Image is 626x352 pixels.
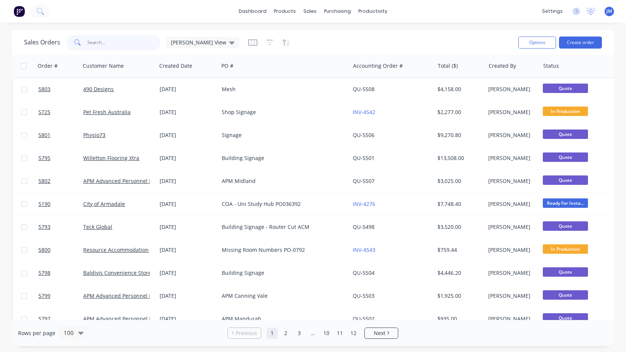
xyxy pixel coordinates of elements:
[300,6,320,17] div: sales
[437,177,480,185] div: $3,025.00
[236,329,257,337] span: Previous
[83,246,149,253] a: Resource Accommodation
[222,85,341,93] div: Mesh
[488,223,535,231] div: [PERSON_NAME]
[488,269,535,277] div: [PERSON_NAME]
[38,200,50,208] span: 5190
[294,328,305,339] a: Page 3
[38,239,83,261] a: 5800
[538,6,567,17] div: settings
[437,246,480,254] div: $759.44
[437,315,480,323] div: $935.00
[83,200,125,207] a: City of Armadale
[38,177,50,185] span: 5802
[222,269,341,277] div: Building Signage
[222,223,341,231] div: Building Signage - Router Cut ACM
[38,170,83,192] a: 5802
[38,108,50,116] span: 5725
[14,6,25,17] img: Factory
[488,108,535,116] div: [PERSON_NAME]
[353,154,375,162] a: QU-5501
[488,200,535,208] div: [PERSON_NAME]
[160,108,216,116] div: [DATE]
[18,329,55,337] span: Rows per page
[307,328,318,339] a: Jump forward
[159,62,192,70] div: Created Date
[228,329,261,337] a: Previous page
[222,292,341,300] div: APM Canning Vale
[353,223,375,230] a: QU-5498
[353,108,375,116] a: INV-4542
[353,131,375,139] a: QU-5506
[543,267,588,277] span: Quote
[222,154,341,162] div: Building Signage
[38,285,83,307] a: 5799
[353,246,375,253] a: INV-4543
[543,198,588,208] span: Ready For Insta...
[353,292,375,299] a: QU-5503
[24,39,60,46] h1: Sales Orders
[543,62,559,70] div: Status
[38,223,50,231] span: 5793
[83,131,105,139] a: Physio73
[353,269,375,276] a: QU-5504
[222,315,341,323] div: APM Mandurah
[543,84,588,93] span: Quote
[38,78,83,101] a: 5803
[83,108,131,116] a: Pet Fresh Australia
[518,37,556,49] button: Options
[160,200,216,208] div: [DATE]
[374,329,385,337] span: Next
[334,328,346,339] a: Page 11
[353,177,375,184] a: QU-5507
[543,107,588,116] span: In Production
[160,269,216,277] div: [DATE]
[38,292,50,300] span: 5799
[38,246,50,254] span: 5800
[488,177,535,185] div: [PERSON_NAME]
[38,269,50,277] span: 5798
[224,328,401,339] ul: Pagination
[559,37,602,49] button: Create order
[438,62,458,70] div: Total ($)
[606,8,612,15] span: JM
[488,85,535,93] div: [PERSON_NAME]
[221,62,233,70] div: PO #
[83,292,183,299] a: APM Advanced Personnel Management
[488,131,535,139] div: [PERSON_NAME]
[353,85,375,93] a: QU-5508
[353,200,375,207] a: INV-4276
[543,130,588,139] span: Quote
[38,308,83,330] a: 5797
[321,328,332,339] a: Page 10
[488,315,535,323] div: [PERSON_NAME]
[83,223,112,230] a: Teck Global
[437,154,480,162] div: $13,508.00
[222,246,341,254] div: Missing Room Numbers PO-0792
[270,6,300,17] div: products
[437,200,480,208] div: $7,748.40
[38,85,50,93] span: 5803
[280,328,291,339] a: Page 2
[437,223,480,231] div: $3,520.00
[437,108,480,116] div: $2,277.00
[38,315,50,323] span: 5797
[38,124,83,146] a: 5801
[348,328,359,339] a: Page 12
[38,154,50,162] span: 5795
[222,177,341,185] div: APM Midland
[437,85,480,93] div: $4,158.00
[365,329,398,337] a: Next page
[38,262,83,284] a: 5798
[38,147,83,169] a: 5795
[83,177,183,184] a: APM Advanced Personnel Management
[488,292,535,300] div: [PERSON_NAME]
[83,85,114,93] a: 490 Designs
[160,154,216,162] div: [DATE]
[160,131,216,139] div: [DATE]
[543,313,588,323] span: Quote
[543,221,588,231] span: Quote
[160,85,216,93] div: [DATE]
[222,200,341,208] div: COA - Uni Study Hub PO036392
[320,6,355,17] div: purchasing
